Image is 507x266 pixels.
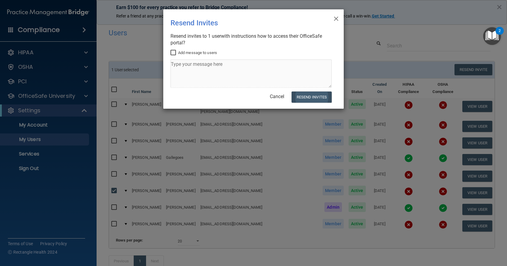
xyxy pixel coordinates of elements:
label: Add message to users [171,49,217,56]
span: × [333,12,339,24]
iframe: Drift Widget Chat Controller [403,223,500,247]
button: Open Resource Center, 2 new notifications [483,27,501,45]
a: Cancel [270,94,284,99]
div: 2 [499,31,501,39]
div: Resend invites to 1 user with instructions how to access their OfficeSafe portal? [171,33,332,46]
button: Resend Invites [292,91,332,103]
input: Add message to users [171,50,177,55]
div: Resend Invites [171,14,312,32]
